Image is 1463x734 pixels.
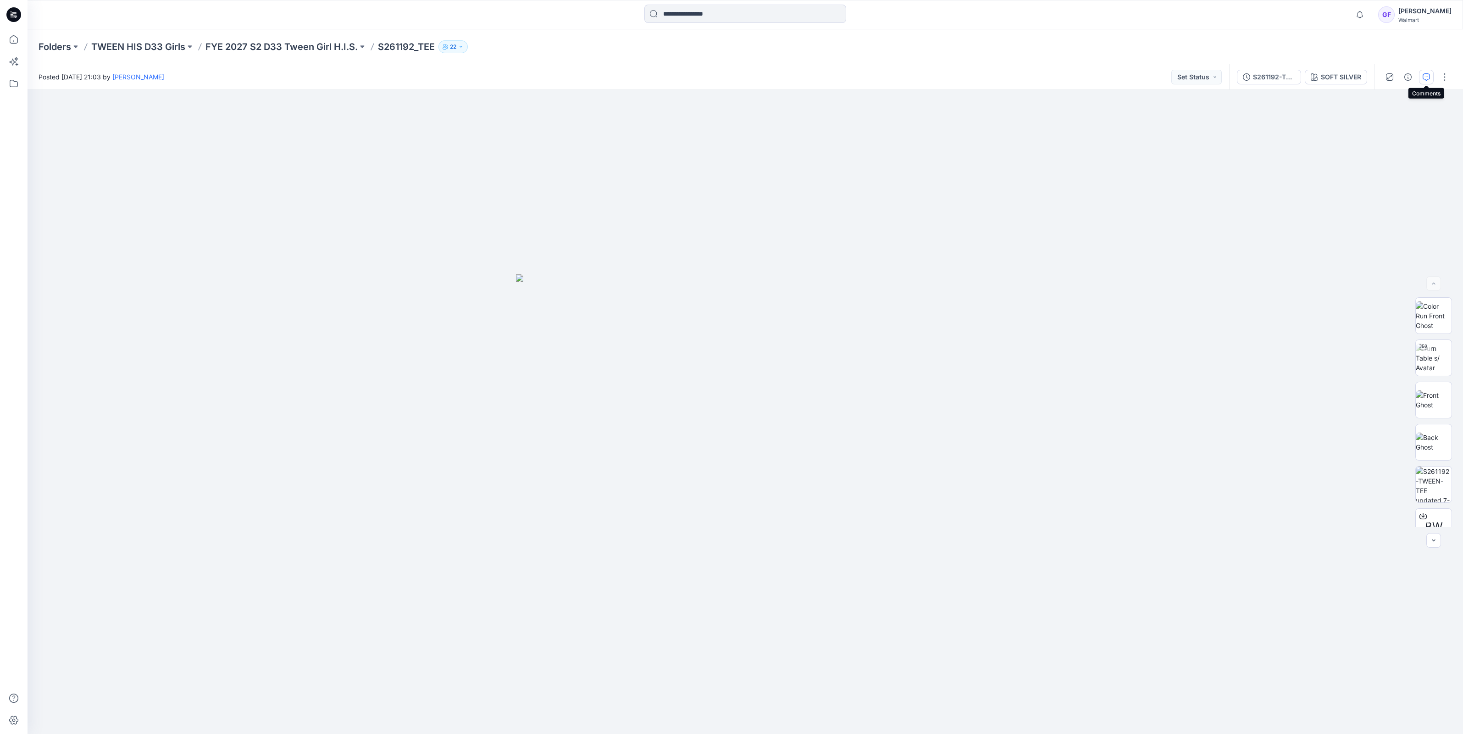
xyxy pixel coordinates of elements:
button: S261192-TWEEN-TEE_8-6 [1237,70,1301,84]
div: GF [1378,6,1395,23]
div: S261192-TWEEN-TEE_8-6 [1253,72,1295,82]
img: Turn Table s/ Avatar [1416,344,1452,373]
div: Walmart [1398,17,1452,23]
a: TWEEN HIS D33 Girls [91,40,185,53]
span: Posted [DATE] 21:03 by [39,72,164,82]
img: Color Run Front Ghost [1416,301,1452,330]
button: SOFT SILVER [1305,70,1367,84]
a: [PERSON_NAME] [112,73,164,81]
img: S261192-TWEEN-TEE updated 7-25 [1416,467,1452,502]
button: Details [1401,70,1415,84]
span: BW [1425,518,1443,535]
div: [PERSON_NAME] [1398,6,1452,17]
img: eyJhbGciOiJIUzI1NiIsImtpZCI6IjAiLCJzbHQiOiJzZXMiLCJ0eXAiOiJKV1QifQ.eyJkYXRhIjp7InR5cGUiOiJzdG9yYW... [516,274,975,734]
div: SOFT SILVER [1321,72,1361,82]
p: 22 [450,42,456,52]
img: Front Ghost [1416,390,1452,410]
p: S261192_TEE [378,40,435,53]
button: 22 [438,40,468,53]
img: Back Ghost [1416,433,1452,452]
a: FYE 2027 S2 D33 Tween Girl H.I.S. [205,40,358,53]
a: Folders [39,40,71,53]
